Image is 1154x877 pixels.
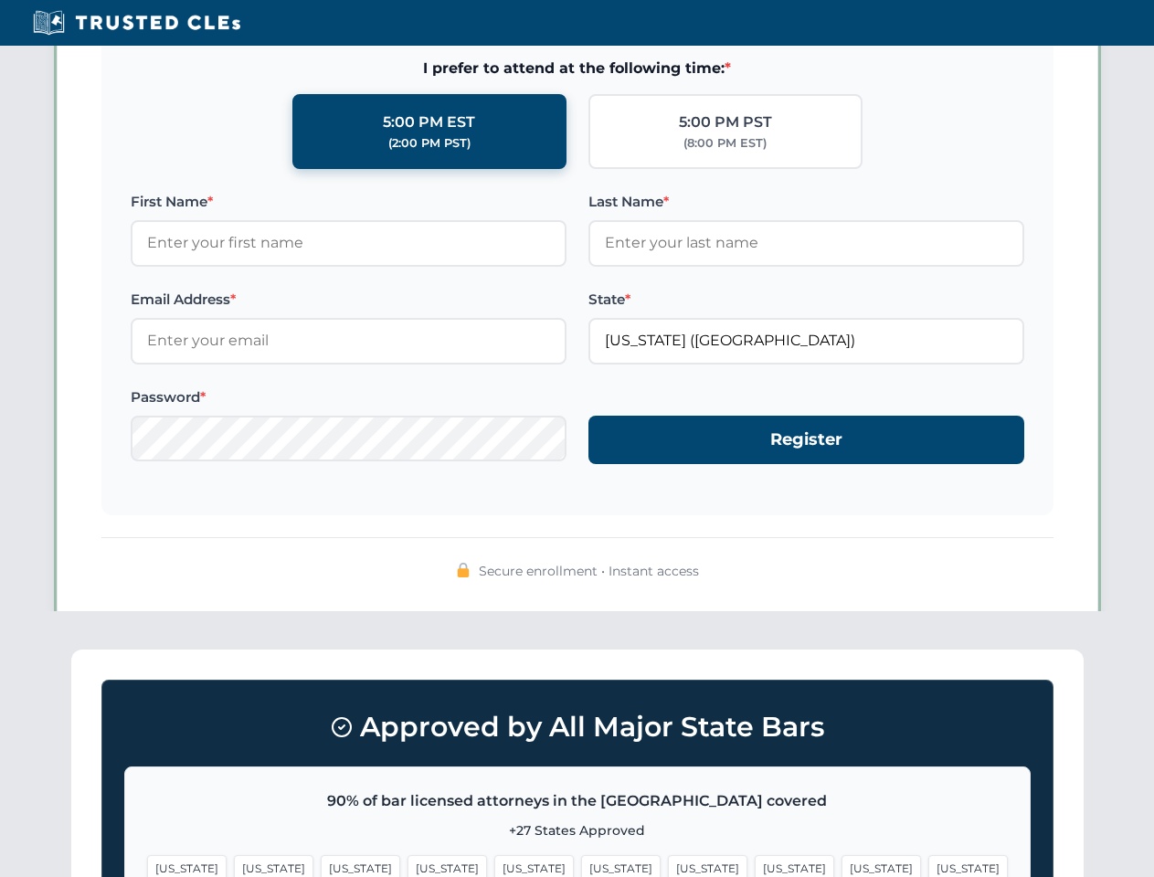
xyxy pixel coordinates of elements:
[588,416,1024,464] button: Register
[383,111,475,134] div: 5:00 PM EST
[679,111,772,134] div: 5:00 PM PST
[124,703,1031,752] h3: Approved by All Major State Bars
[131,57,1024,80] span: I prefer to attend at the following time:
[131,289,566,311] label: Email Address
[131,220,566,266] input: Enter your first name
[147,820,1008,840] p: +27 States Approved
[27,9,246,37] img: Trusted CLEs
[683,134,767,153] div: (8:00 PM EST)
[588,220,1024,266] input: Enter your last name
[131,318,566,364] input: Enter your email
[588,289,1024,311] label: State
[131,191,566,213] label: First Name
[479,561,699,581] span: Secure enrollment • Instant access
[456,563,471,577] img: 🔒
[147,789,1008,813] p: 90% of bar licensed attorneys in the [GEOGRAPHIC_DATA] covered
[388,134,471,153] div: (2:00 PM PST)
[131,386,566,408] label: Password
[588,318,1024,364] input: Florida (FL)
[588,191,1024,213] label: Last Name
